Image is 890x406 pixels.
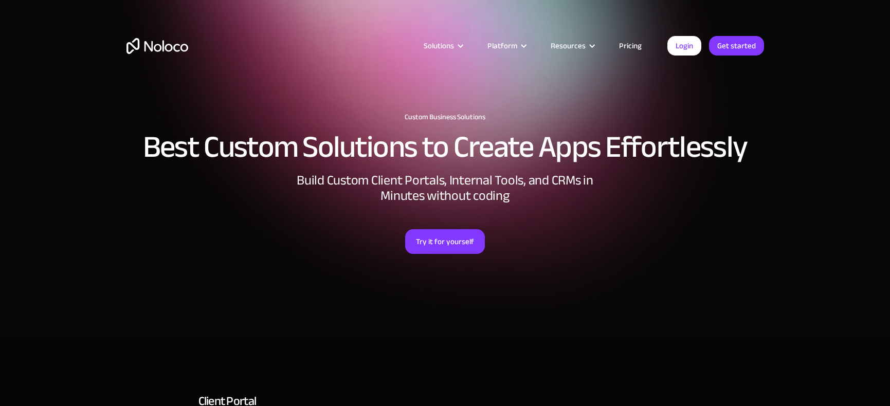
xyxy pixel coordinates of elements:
[551,39,586,52] div: Resources
[126,113,764,121] h1: Custom Business Solutions
[126,132,764,162] h2: Best Custom Solutions to Create Apps Effortlessly
[411,39,475,52] div: Solutions
[606,39,655,52] a: Pricing
[709,36,764,56] a: Get started
[487,39,517,52] div: Platform
[291,173,600,204] div: Build Custom Client Portals, Internal Tools, and CRMs in Minutes without coding
[424,39,454,52] div: Solutions
[667,36,701,56] a: Login
[126,38,188,54] a: home
[475,39,538,52] div: Platform
[405,229,485,254] a: Try it for yourself
[538,39,606,52] div: Resources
